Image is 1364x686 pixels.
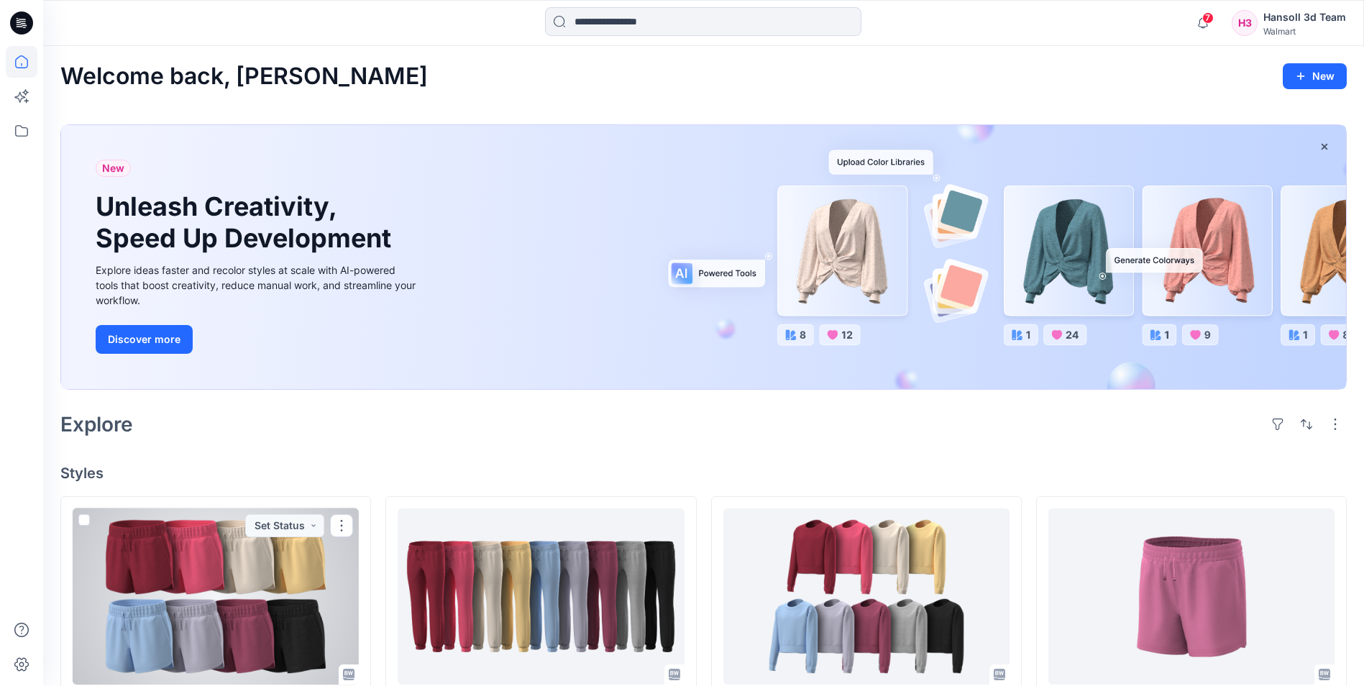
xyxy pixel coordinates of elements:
h2: Explore [60,413,133,436]
a: TBA_ AW CORE FLEECE TOP [723,508,1010,685]
div: H3 [1232,10,1258,36]
span: New [102,160,124,177]
a: TBA_ AW CORE FLEECE BOTTOM [398,508,684,685]
h2: Welcome back, [PERSON_NAME] [60,63,428,90]
a: TBA_ AW CORE FLEECE SHORT [73,508,359,685]
button: Discover more [96,325,193,354]
a: HQ024710_AW OLX CORE FLEECE TOP & SHORT SET_PLUS [1048,508,1335,685]
div: Explore ideas faster and recolor styles at scale with AI-powered tools that boost creativity, red... [96,262,419,308]
div: Hansoll 3d Team [1263,9,1346,26]
span: 7 [1202,12,1214,24]
h4: Styles [60,465,1347,482]
button: New [1283,63,1347,89]
div: Walmart [1263,26,1346,37]
h1: Unleash Creativity, Speed Up Development [96,191,398,253]
a: Discover more [96,325,419,354]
